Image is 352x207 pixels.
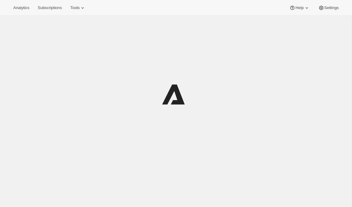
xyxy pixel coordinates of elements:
span: Help [295,5,303,10]
span: Tools [70,5,80,10]
button: Analytics [10,4,33,12]
button: Settings [315,4,342,12]
span: Settings [324,5,339,10]
span: Subscriptions [38,5,62,10]
button: Help [286,4,313,12]
button: Subscriptions [34,4,65,12]
button: Tools [67,4,89,12]
span: Analytics [13,5,29,10]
